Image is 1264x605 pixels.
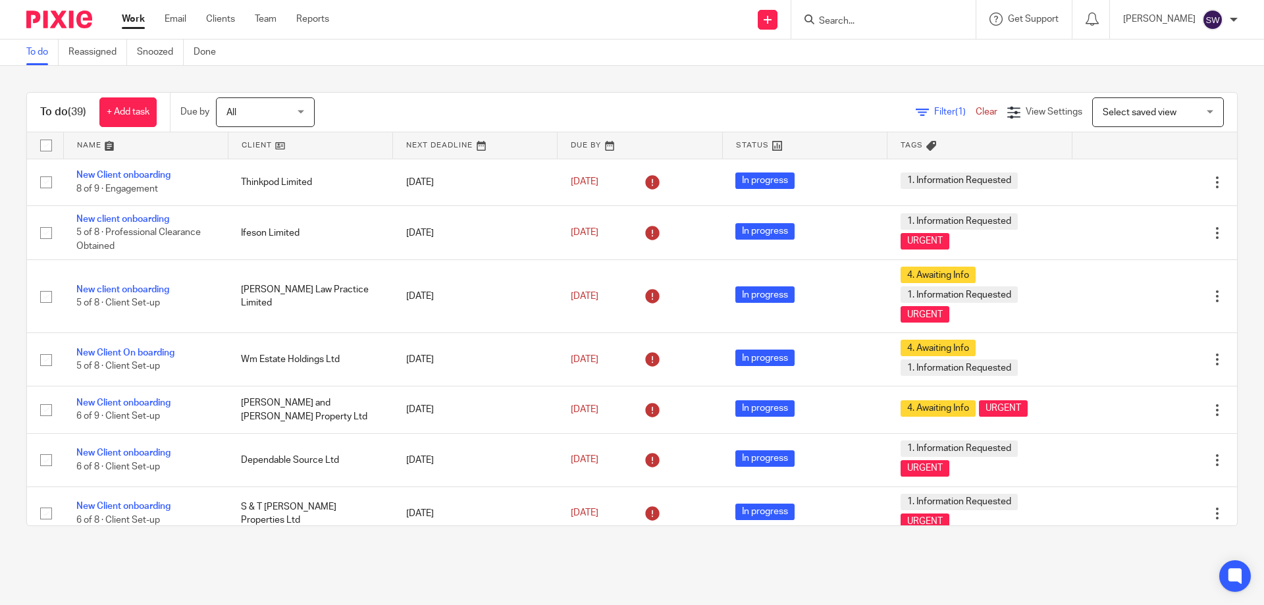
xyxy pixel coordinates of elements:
[228,333,392,386] td: Wm Estate Holdings Ltd
[122,13,145,26] a: Work
[228,205,392,259] td: Ifeson Limited
[901,172,1018,189] span: 1. Information Requested
[1103,108,1176,117] span: Select saved view
[76,412,160,421] span: 6 of 9 · Client Set-up
[393,260,558,333] td: [DATE]
[901,440,1018,457] span: 1. Information Requested
[901,142,923,149] span: Tags
[571,178,598,187] span: [DATE]
[393,159,558,205] td: [DATE]
[901,286,1018,303] span: 1. Information Requested
[180,105,209,118] p: Due by
[818,16,936,28] input: Search
[901,494,1018,510] span: 1. Information Requested
[901,340,976,356] span: 4. Awaiting Info
[76,299,160,308] span: 5 of 8 · Client Set-up
[68,39,127,65] a: Reassigned
[99,97,157,127] a: + Add task
[1202,9,1223,30] img: svg%3E
[735,223,795,240] span: In progress
[76,462,160,471] span: 6 of 8 · Client Set-up
[165,13,186,26] a: Email
[40,105,86,119] h1: To do
[76,184,158,194] span: 8 of 9 · Engagement
[735,286,795,303] span: In progress
[976,107,997,117] a: Clear
[296,13,329,26] a: Reports
[901,400,976,417] span: 4. Awaiting Info
[735,350,795,366] span: In progress
[226,108,236,117] span: All
[571,355,598,364] span: [DATE]
[228,260,392,333] td: [PERSON_NAME] Law Practice Limited
[571,509,598,518] span: [DATE]
[76,171,171,180] a: New Client onboarding
[571,456,598,465] span: [DATE]
[393,333,558,386] td: [DATE]
[206,13,235,26] a: Clients
[228,159,392,205] td: Thinkpod Limited
[26,11,92,28] img: Pixie
[76,502,171,511] a: New Client onboarding
[901,460,949,477] span: URGENT
[76,515,160,525] span: 6 of 8 · Client Set-up
[1026,107,1082,117] span: View Settings
[901,359,1018,376] span: 1. Information Requested
[735,400,795,417] span: In progress
[68,107,86,117] span: (39)
[76,285,169,294] a: New client onboarding
[76,398,171,408] a: New Client onboarding
[393,487,558,540] td: [DATE]
[735,172,795,189] span: In progress
[76,215,169,224] a: New client onboarding
[76,448,171,458] a: New Client onboarding
[393,205,558,259] td: [DATE]
[901,233,949,250] span: URGENT
[901,213,1018,230] span: 1. Information Requested
[228,487,392,540] td: S & T [PERSON_NAME] Properties Ltd
[979,400,1028,417] span: URGENT
[571,228,598,237] span: [DATE]
[1123,13,1196,26] p: [PERSON_NAME]
[901,267,976,283] span: 4. Awaiting Info
[735,504,795,520] span: In progress
[76,362,160,371] span: 5 of 8 · Client Set-up
[735,450,795,467] span: In progress
[76,348,174,357] a: New Client On boarding
[934,107,976,117] span: Filter
[393,433,558,487] td: [DATE]
[571,405,598,414] span: [DATE]
[255,13,276,26] a: Team
[137,39,184,65] a: Snoozed
[76,228,201,251] span: 5 of 8 · Professional Clearance Obtained
[194,39,226,65] a: Done
[228,386,392,433] td: [PERSON_NAME] and [PERSON_NAME] Property Ltd
[571,292,598,301] span: [DATE]
[901,306,949,323] span: URGENT
[955,107,966,117] span: (1)
[901,513,949,530] span: URGENT
[26,39,59,65] a: To do
[393,386,558,433] td: [DATE]
[1008,14,1059,24] span: Get Support
[228,433,392,487] td: Dependable Source Ltd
